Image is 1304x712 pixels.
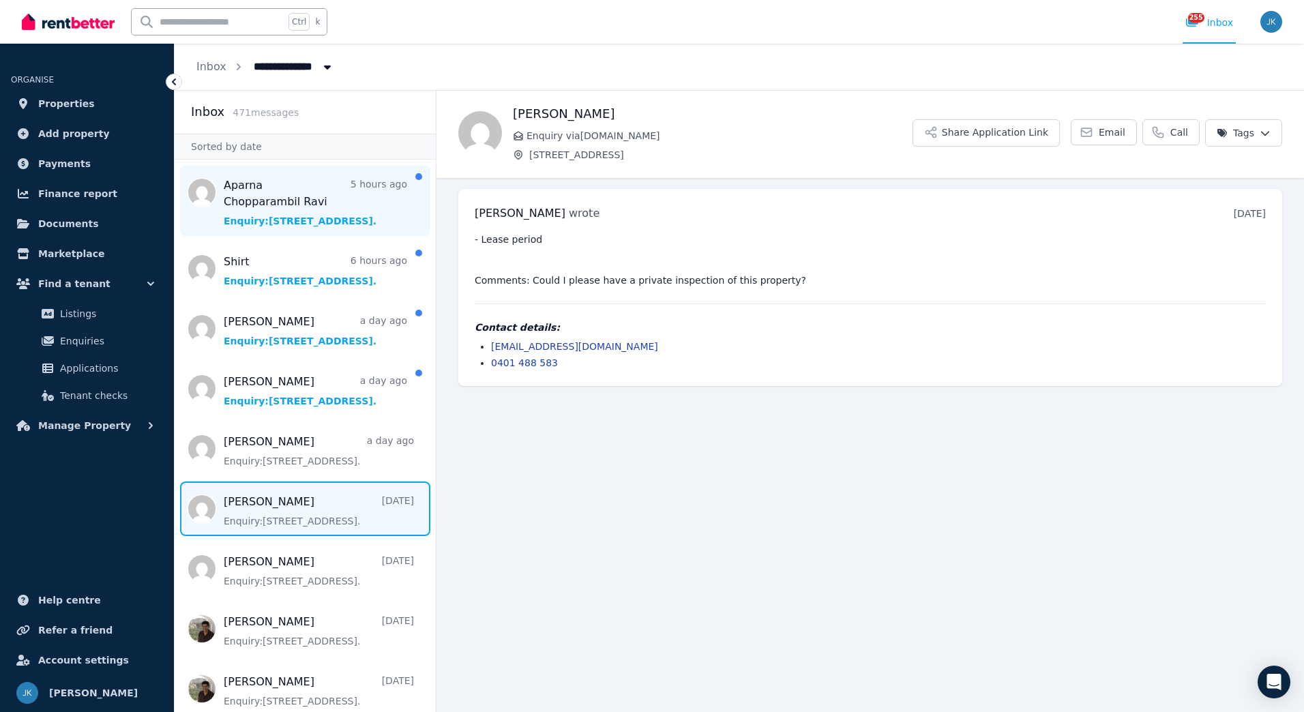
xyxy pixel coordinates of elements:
img: Joanna Kunicka [16,682,38,704]
span: ORGANISE [11,75,54,85]
a: Enquiries [16,327,158,355]
a: [EMAIL_ADDRESS][DOMAIN_NAME] [491,341,658,352]
pre: - Lease period Comments: Could I please have a private inspection of this property? [475,233,1266,287]
span: Call [1170,125,1188,139]
span: Tags [1217,126,1254,140]
button: Find a tenant [11,270,163,297]
a: Applications [16,355,158,382]
span: Documents [38,216,99,232]
a: [PERSON_NAME][DATE]Enquiry:[STREET_ADDRESS]. [224,674,414,708]
a: Aparna Chopparambil Ravi5 hours agoEnquiry:[STREET_ADDRESS]. [224,177,407,228]
span: Marketplace [38,246,104,262]
a: Call [1142,119,1200,145]
span: 471 message s [233,107,299,118]
span: Email [1099,125,1125,139]
span: Add property [38,125,110,142]
div: Inbox [1185,16,1233,29]
span: [PERSON_NAME] [49,685,138,701]
img: Joanna Kunicka [1260,11,1282,33]
span: Listings [60,306,152,322]
a: [PERSON_NAME][DATE]Enquiry:[STREET_ADDRESS]. [224,614,414,648]
a: Listings [16,300,158,327]
div: Sorted by date [175,134,436,160]
span: Ctrl [288,13,310,31]
a: Tenant checks [16,382,158,409]
img: Carah-leigh Harris [458,111,502,155]
button: Tags [1205,119,1282,147]
a: 0401 488 583 [491,357,558,368]
span: k [315,16,320,27]
a: [PERSON_NAME]a day agoEnquiry:[STREET_ADDRESS]. [224,314,407,348]
a: Add property [11,120,163,147]
span: wrote [569,207,599,220]
a: [PERSON_NAME]a day agoEnquiry:[STREET_ADDRESS]. [224,374,407,408]
span: Account settings [38,652,129,668]
h1: [PERSON_NAME] [513,104,913,123]
a: Finance report [11,180,163,207]
a: [PERSON_NAME][DATE]Enquiry:[STREET_ADDRESS]. [224,554,414,588]
span: 255 [1188,13,1204,23]
button: Share Application Link [913,119,1060,147]
span: Finance report [38,186,117,202]
a: Refer a friend [11,617,163,644]
span: [PERSON_NAME] [475,207,565,220]
span: [STREET_ADDRESS] [529,148,913,162]
span: Enquiries [60,333,152,349]
span: Find a tenant [38,276,110,292]
span: Enquiry via [DOMAIN_NAME] [527,129,913,143]
a: Payments [11,150,163,177]
span: Applications [60,360,152,376]
span: Help centre [38,592,101,608]
a: Help centre [11,587,163,614]
a: Documents [11,210,163,237]
a: Account settings [11,647,163,674]
span: Payments [38,155,91,172]
button: Manage Property [11,412,163,439]
span: Manage Property [38,417,131,434]
a: Shirt6 hours agoEnquiry:[STREET_ADDRESS]. [224,254,407,288]
a: Properties [11,90,163,117]
div: Open Intercom Messenger [1258,666,1290,698]
span: Properties [38,95,95,112]
h4: Contact details: [475,321,1266,334]
span: Tenant checks [60,387,152,404]
a: [PERSON_NAME]a day agoEnquiry:[STREET_ADDRESS]. [224,434,414,468]
nav: Breadcrumb [175,44,356,90]
span: Refer a friend [38,622,113,638]
a: Marketplace [11,240,163,267]
a: Email [1071,119,1137,145]
img: RentBetter [22,12,115,32]
h2: Inbox [191,102,224,121]
a: Inbox [196,60,226,73]
a: [PERSON_NAME][DATE]Enquiry:[STREET_ADDRESS]. [224,494,414,528]
time: [DATE] [1234,208,1266,219]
